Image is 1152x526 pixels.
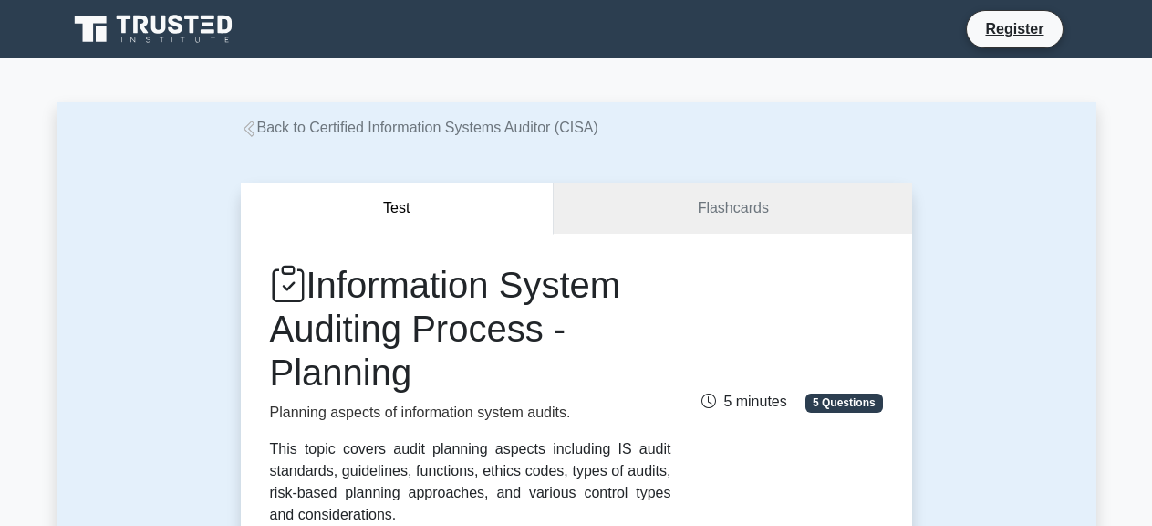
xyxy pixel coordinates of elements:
[270,402,671,424] p: Planning aspects of information system audits.
[554,183,911,235] a: Flashcards
[270,438,671,526] div: This topic covers audit planning aspects including IS audit standards, guidelines, functions, eth...
[805,394,882,412] span: 5 Questions
[701,394,786,409] span: 5 minutes
[270,263,671,394] h1: Information System Auditing Process - Planning
[241,120,598,135] a: Back to Certified Information Systems Auditor (CISA)
[974,17,1054,40] a: Register
[241,183,555,235] button: Test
